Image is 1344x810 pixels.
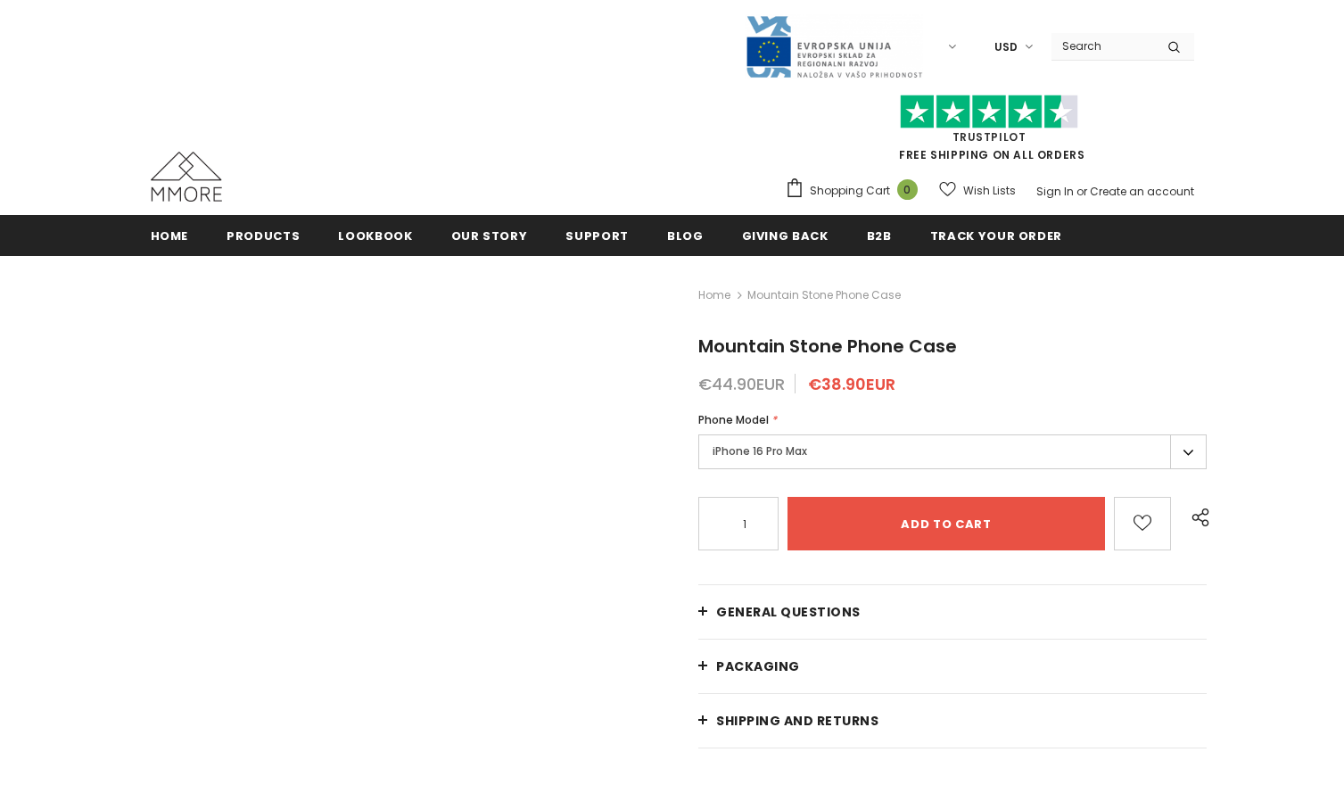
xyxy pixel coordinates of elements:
a: B2B [867,215,892,255]
a: Javni Razpis [745,38,923,54]
span: Mountain Stone Phone Case [698,334,957,359]
a: Sign In [1036,184,1074,199]
input: Add to cart [787,497,1104,550]
span: FREE SHIPPING ON ALL ORDERS [785,103,1194,162]
a: Trustpilot [952,129,1027,145]
span: Wish Lists [963,182,1016,200]
img: MMORE Cases [151,152,222,202]
a: Track your order [930,215,1062,255]
span: Our Story [451,227,528,244]
img: Trust Pilot Stars [900,95,1078,129]
a: PACKAGING [698,640,1207,693]
a: Create an account [1090,184,1194,199]
a: Our Story [451,215,528,255]
span: Products [227,227,300,244]
a: Giving back [742,215,829,255]
label: iPhone 16 Pro Max [698,434,1207,469]
a: General Questions [698,585,1207,639]
a: Lookbook [338,215,412,255]
span: €38.90EUR [808,373,895,395]
a: Products [227,215,300,255]
a: Shipping and returns [698,694,1207,748]
span: Mountain Stone Phone Case [747,285,901,306]
span: €44.90EUR [698,373,785,395]
span: support [565,227,629,244]
span: B2B [867,227,892,244]
span: Phone Model [698,412,769,427]
a: Blog [667,215,704,255]
a: Wish Lists [939,175,1016,206]
span: Home [151,227,189,244]
span: Blog [667,227,704,244]
span: Giving back [742,227,829,244]
span: General Questions [716,603,861,621]
span: or [1076,184,1087,199]
a: Home [151,215,189,255]
span: Lookbook [338,227,412,244]
a: support [565,215,629,255]
span: 0 [897,179,918,200]
span: Track your order [930,227,1062,244]
img: Javni Razpis [745,14,923,79]
span: USD [994,38,1018,56]
span: Shopping Cart [810,182,890,200]
a: Shopping Cart 0 [785,178,927,204]
input: Search Site [1051,33,1154,59]
span: Shipping and returns [716,712,878,730]
a: Home [698,285,730,306]
span: PACKAGING [716,657,800,675]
